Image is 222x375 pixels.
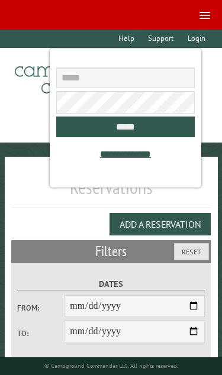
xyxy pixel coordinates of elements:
a: Login [182,30,211,48]
button: Add a Reservation [110,213,211,235]
small: © Campground Commander LLC. All rights reserved. [44,362,178,370]
h2: Filters [11,240,211,263]
button: Reset [174,243,209,260]
img: Campground Commander [11,53,159,99]
a: Support [143,30,179,48]
label: Dates [17,277,205,291]
label: To: [17,328,64,339]
h1: Reservations [11,176,211,208]
label: From: [17,302,64,313]
a: Help [113,30,140,48]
